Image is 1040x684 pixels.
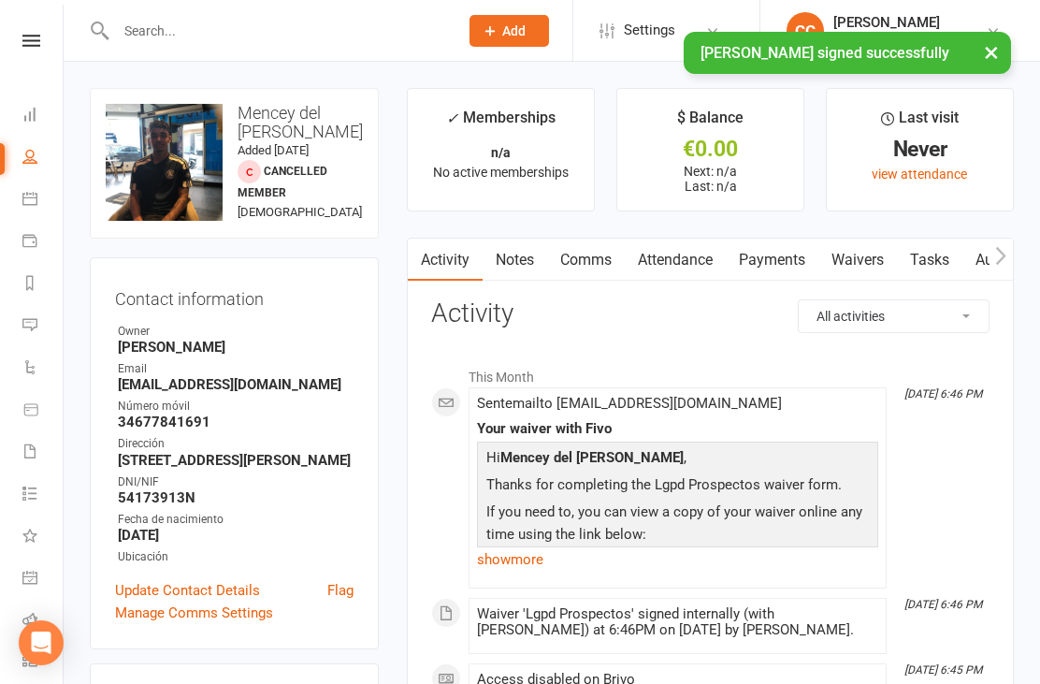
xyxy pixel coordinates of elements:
div: [PERSON_NAME] signed successfully [684,32,1011,74]
div: Waiver 'Lgpd Prospectos' signed internally (with [PERSON_NAME]) at 6:46PM on [DATE] by [PERSON_NA... [477,606,878,638]
time: Added [DATE] [238,143,309,157]
span: Add [502,23,526,38]
a: Comms [547,239,625,282]
div: Fivo Gimnasio 24 horas [833,31,970,48]
a: Update Contact Details [115,579,260,602]
strong: n/a [491,145,511,160]
div: $ Balance [677,106,744,139]
i: ✓ [446,109,458,127]
a: Payments [22,222,65,264]
img: image1757526326.png [106,104,223,221]
a: General attendance kiosk mode [22,559,65,601]
span: Settings [624,9,675,51]
h3: Contact information [115,283,354,309]
i: [DATE] 6:45 PM [904,663,982,677]
strong: 54173913N [118,489,354,506]
span: No active memberships [433,165,569,180]
div: Email [118,360,354,378]
a: Reports [22,264,65,306]
a: What's New [22,517,65,559]
div: Open Intercom Messenger [19,620,64,665]
strong: Mencey del [PERSON_NAME] [500,449,684,466]
a: Calendar [22,180,65,222]
button: × [975,32,1008,72]
a: show more [477,546,878,573]
a: Flag [327,579,354,602]
a: Tasks [897,239,962,282]
div: €0.00 [634,139,787,159]
div: Ubicación [118,548,354,566]
span: Cancelled member [238,165,327,199]
a: Product Sales [22,390,65,432]
strong: [PERSON_NAME] [118,339,354,356]
strong: 34677841691 [118,414,354,430]
strong: [STREET_ADDRESS][PERSON_NAME] [118,452,354,469]
div: [PERSON_NAME] [833,14,970,31]
p: Thanks for completing the Lgpd Prospectos waiver form. [482,473,874,501]
div: Never [844,139,996,159]
a: Waivers [818,239,897,282]
a: People [22,138,65,180]
div: Dirección [118,435,354,453]
strong: [DATE] [118,527,354,544]
a: Activity [408,239,483,282]
div: CC [787,12,824,50]
strong: [EMAIL_ADDRESS][DOMAIN_NAME] [118,376,354,393]
h3: Mencey del [PERSON_NAME] [106,104,363,141]
p: Hi , [482,446,874,473]
li: This Month [431,357,989,387]
a: Roll call kiosk mode [22,601,65,643]
div: Your waiver with Fivo [477,421,878,437]
div: DNI/NIF [118,473,354,491]
p: If you need to, you can view a copy of your waiver online any time using the link below: [482,501,874,550]
div: Last visit [881,106,959,139]
a: Payments [726,239,818,282]
span: [DEMOGRAPHIC_DATA] [238,205,362,219]
h3: Activity [431,299,989,328]
div: Número móvil [118,398,354,415]
a: Dashboard [22,95,65,138]
a: Notes [483,239,547,282]
span: Sent email to [EMAIL_ADDRESS][DOMAIN_NAME] [477,395,782,412]
a: Attendance [625,239,726,282]
div: Owner [118,323,354,341]
i: [DATE] 6:46 PM [904,598,982,611]
div: Fecha de nacimiento [118,511,354,529]
input: Search... [110,18,445,44]
a: Manage Comms Settings [115,602,273,624]
a: view attendance [872,167,967,182]
button: Add [469,15,549,47]
i: [DATE] 6:46 PM [904,387,982,400]
p: Next: n/a Last: n/a [634,164,787,194]
div: Memberships [446,106,556,140]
